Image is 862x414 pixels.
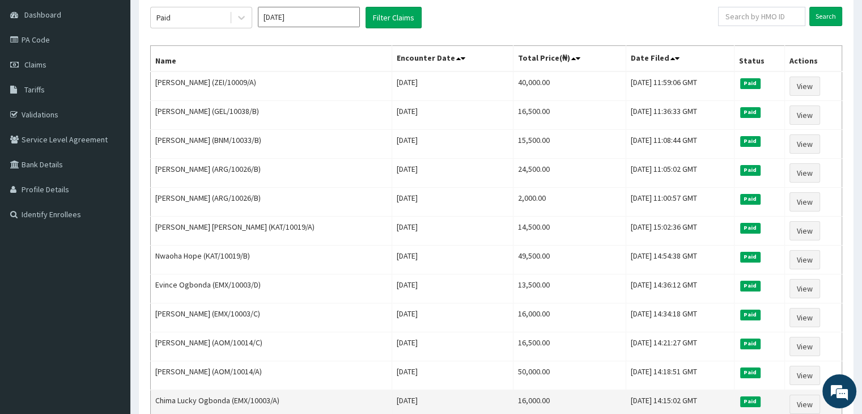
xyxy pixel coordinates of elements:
[392,71,513,101] td: [DATE]
[626,332,734,361] td: [DATE] 14:21:27 GMT
[392,361,513,390] td: [DATE]
[740,136,761,146] span: Paid
[740,281,761,291] span: Paid
[151,101,392,130] td: [PERSON_NAME] (GEL/10038/B)
[789,279,820,298] a: View
[392,130,513,159] td: [DATE]
[626,159,734,188] td: [DATE] 11:05:02 GMT
[258,7,360,27] input: Select Month and Year
[366,7,422,28] button: Filter Claims
[186,6,213,33] div: Minimize live chat window
[718,7,805,26] input: Search by HMO ID
[740,107,761,117] span: Paid
[392,159,513,188] td: [DATE]
[66,131,156,246] span: We're online!
[513,46,626,72] th: Total Price(₦)
[740,396,761,407] span: Paid
[740,339,761,349] span: Paid
[740,310,761,320] span: Paid
[789,366,820,385] a: View
[392,188,513,217] td: [DATE]
[740,367,761,378] span: Paid
[151,274,392,303] td: Evince Ogbonda (EMX/10003/D)
[740,223,761,233] span: Paid
[789,134,820,154] a: View
[24,85,45,95] span: Tariffs
[626,130,734,159] td: [DATE] 11:08:44 GMT
[789,250,820,269] a: View
[59,64,190,78] div: Chat with us now
[151,246,392,274] td: Nwaoha Hope (KAT/10019/B)
[789,163,820,183] a: View
[392,217,513,246] td: [DATE]
[789,221,820,240] a: View
[6,286,216,326] textarea: Type your message and hit 'Enter'
[734,46,784,72] th: Status
[513,130,626,159] td: 15,500.00
[151,217,392,246] td: [PERSON_NAME] [PERSON_NAME] (KAT/10019/A)
[392,246,513,274] td: [DATE]
[24,60,46,70] span: Claims
[740,165,761,175] span: Paid
[626,71,734,101] td: [DATE] 11:59:06 GMT
[626,361,734,390] td: [DATE] 14:18:51 GMT
[513,274,626,303] td: 13,500.00
[151,361,392,390] td: [PERSON_NAME] (AOM/10014/A)
[392,274,513,303] td: [DATE]
[626,188,734,217] td: [DATE] 11:00:57 GMT
[789,337,820,356] a: View
[789,105,820,125] a: View
[392,332,513,361] td: [DATE]
[392,46,513,72] th: Encounter Date
[151,130,392,159] td: [PERSON_NAME] (BNM/10033/B)
[392,101,513,130] td: [DATE]
[151,332,392,361] td: [PERSON_NAME] (AOM/10014/C)
[740,252,761,262] span: Paid
[513,188,626,217] td: 2,000.00
[789,395,820,414] a: View
[513,361,626,390] td: 50,000.00
[626,246,734,274] td: [DATE] 14:54:38 GMT
[789,192,820,212] a: View
[740,194,761,204] span: Paid
[626,303,734,332] td: [DATE] 14:34:18 GMT
[809,7,842,26] input: Search
[513,303,626,332] td: 16,000.00
[24,10,61,20] span: Dashboard
[151,159,392,188] td: [PERSON_NAME] (ARG/10026/B)
[151,46,392,72] th: Name
[156,12,171,23] div: Paid
[626,274,734,303] td: [DATE] 14:36:12 GMT
[626,46,734,72] th: Date Filed
[626,217,734,246] td: [DATE] 15:02:36 GMT
[740,78,761,88] span: Paid
[789,77,820,96] a: View
[151,303,392,332] td: [PERSON_NAME] (EMX/10003/C)
[392,303,513,332] td: [DATE]
[513,332,626,361] td: 16,500.00
[513,217,626,246] td: 14,500.00
[784,46,842,72] th: Actions
[513,101,626,130] td: 16,500.00
[789,308,820,327] a: View
[626,101,734,130] td: [DATE] 11:36:33 GMT
[21,57,46,85] img: d_794563401_company_1708531726252_794563401
[151,71,392,101] td: [PERSON_NAME] (ZEI/10009/A)
[513,246,626,274] td: 49,500.00
[513,71,626,101] td: 40,000.00
[513,159,626,188] td: 24,500.00
[151,188,392,217] td: [PERSON_NAME] (ARG/10026/B)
